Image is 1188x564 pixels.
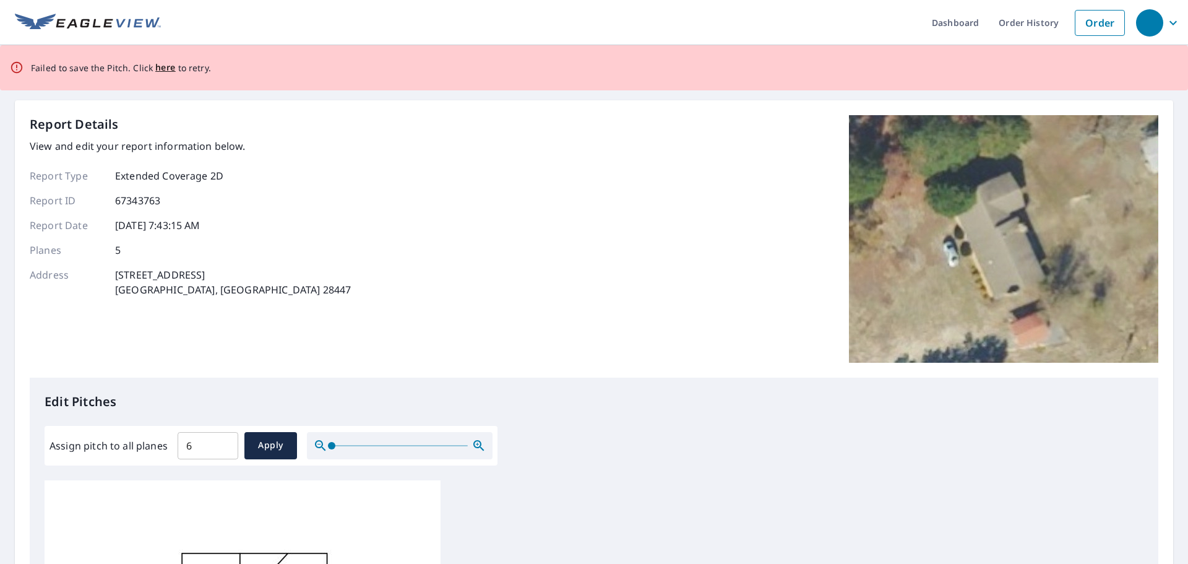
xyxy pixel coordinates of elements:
p: 5 [115,243,121,258]
p: Planes [30,243,104,258]
p: Edit Pitches [45,393,1143,411]
p: Report Type [30,168,104,183]
span: Apply [254,438,287,453]
p: [STREET_ADDRESS] [GEOGRAPHIC_DATA], [GEOGRAPHIC_DATA] 28447 [115,267,351,297]
img: Top image [849,115,1158,363]
p: 67343763 [115,193,160,208]
label: Assign pitch to all planes [49,438,168,453]
p: Report Details [30,115,119,134]
p: Extended Coverage 2D [115,168,223,183]
button: Apply [244,432,297,459]
p: View and edit your report information below. [30,139,351,154]
img: EV Logo [15,14,161,32]
p: Address [30,267,104,297]
a: Order [1075,10,1125,36]
p: Report Date [30,218,104,233]
p: Failed to save the Pitch. Click to retry. [31,60,211,76]
input: 00.0 [178,428,238,463]
p: [DATE] 7:43:15 AM [115,218,200,233]
button: here [155,60,176,76]
p: Report ID [30,193,104,208]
